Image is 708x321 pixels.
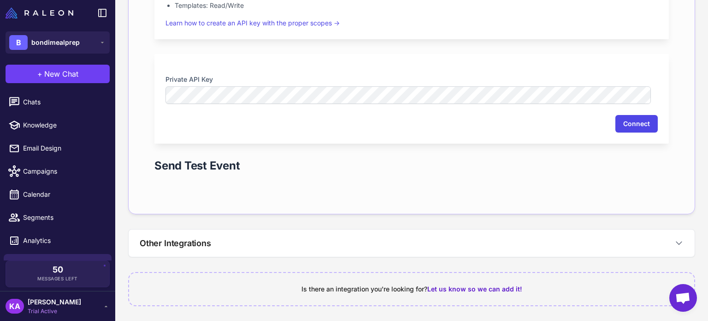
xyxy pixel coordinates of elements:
[44,68,78,79] span: New Chat
[23,97,104,107] span: Chats
[37,68,42,79] span: +
[23,236,104,246] span: Analytics
[23,120,104,130] span: Knowledge
[154,158,240,173] h1: Send Test Event
[4,162,112,181] a: Campaigns
[4,139,112,158] a: Email Design
[4,115,112,135] a: Knowledge
[23,259,104,269] span: Integrations
[140,237,211,249] h3: Other Integrations
[6,299,24,314] div: KA
[23,189,104,200] span: Calendar
[4,92,112,112] a: Chats
[28,297,81,307] span: [PERSON_NAME]
[4,254,112,273] a: Integrations
[4,208,112,227] a: Segments
[165,74,658,85] label: Private API Key
[6,7,73,18] img: Raleon Logo
[53,266,63,274] span: 50
[23,212,104,223] span: Segments
[28,307,81,315] span: Trial Active
[4,231,112,250] a: Analytics
[4,185,112,204] a: Calendar
[669,284,697,312] a: Open chat
[31,37,80,48] span: bondimealprep
[165,19,340,27] a: Learn how to create an API key with the proper scopes →
[140,284,683,294] div: Is there an integration you're looking for?
[23,166,104,176] span: Campaigns
[37,275,78,282] span: Messages Left
[9,35,28,50] div: B
[175,0,658,11] li: Templates: Read/Write
[6,31,110,54] button: Bbondimealprep
[6,65,110,83] button: +New Chat
[615,115,658,133] button: Connect
[23,143,104,153] span: Email Design
[427,285,522,293] span: Let us know so we can add it!
[129,230,695,257] button: Other Integrations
